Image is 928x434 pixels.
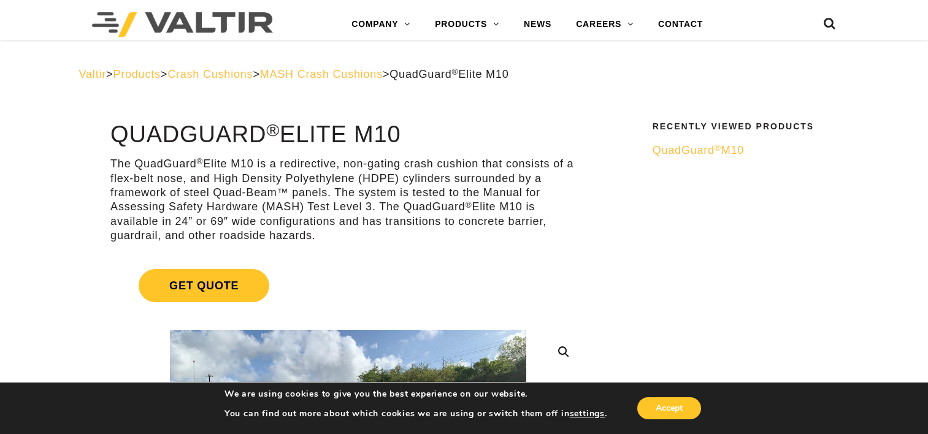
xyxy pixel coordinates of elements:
a: Products [113,68,160,80]
div: > > > > [79,67,849,82]
h1: QuadGuard Elite M10 [110,122,586,148]
span: Get Quote [139,269,269,302]
sup: ® [466,200,472,210]
a: QuadGuard®M10 [653,143,842,158]
h2: Recently Viewed Products [653,122,842,131]
img: Valtir [92,12,273,37]
a: CAREERS [564,12,646,37]
sup: ® [197,157,204,166]
p: We are using cookies to give you the best experience on our website. [224,389,607,400]
a: COMPANY [339,12,423,37]
a: MASH Crash Cushions [260,68,383,80]
sup: ® [452,67,459,77]
p: You can find out more about which cookies we are using or switch them off in . [224,408,607,419]
a: Crash Cushions [167,68,253,80]
a: NEWS [512,12,564,37]
span: QuadGuard Elite M10 [389,68,508,80]
sup: ® [266,120,280,140]
a: CONTACT [646,12,715,37]
a: Valtir [79,68,106,80]
p: The QuadGuard Elite M10 is a redirective, non-gating crash cushion that consists of a flex-belt n... [110,157,586,243]
a: PRODUCTS [423,12,512,37]
button: settings [570,408,605,419]
span: QuadGuard M10 [653,144,744,156]
a: Get Quote [110,254,586,317]
button: Accept [637,397,701,419]
sup: ® [715,143,721,153]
